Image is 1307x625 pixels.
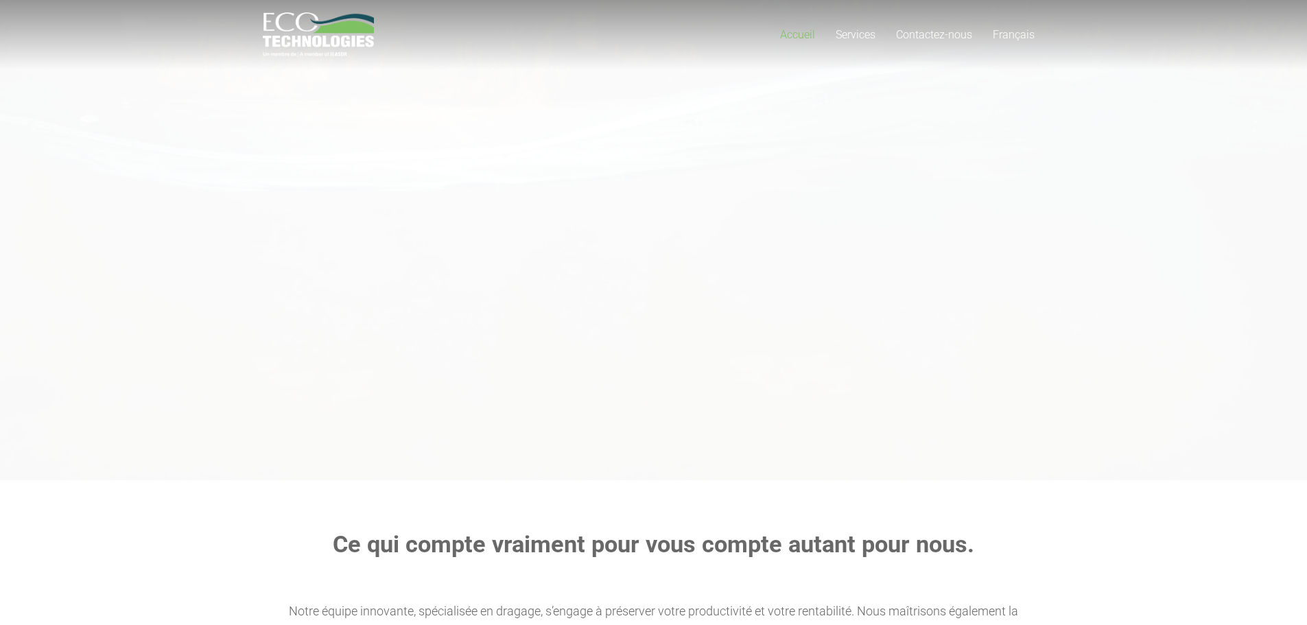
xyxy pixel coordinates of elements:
[263,12,375,57] a: logo_EcoTech_ASDR_RGB
[836,28,875,41] span: Services
[333,530,974,558] strong: Ce qui compte vraiment pour vous compte autant pour nous.
[993,28,1035,41] span: Français
[896,28,972,41] span: Contactez-nous
[780,28,815,41] span: Accueil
